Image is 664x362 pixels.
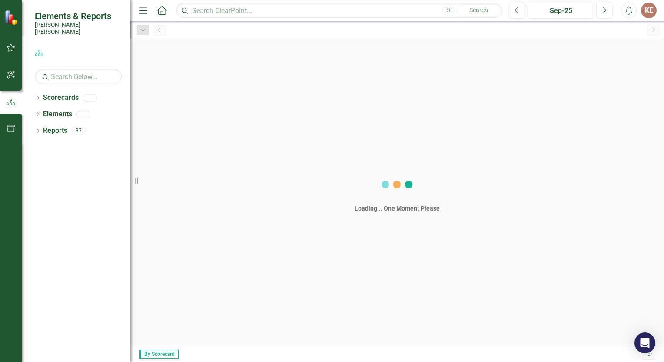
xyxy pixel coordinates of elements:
[176,3,502,18] input: Search ClearPoint...
[531,6,591,16] div: Sep-25
[35,11,122,21] span: Elements & Reports
[469,7,488,13] span: Search
[355,204,440,213] div: Loading... One Moment Please
[43,93,79,103] a: Scorecards
[641,3,657,18] button: KE
[72,127,86,135] div: 33
[43,126,67,136] a: Reports
[634,332,655,353] div: Open Intercom Messenger
[43,109,72,119] a: Elements
[4,10,20,25] img: ClearPoint Strategy
[139,350,179,359] span: By Scorecard
[35,21,122,36] small: [PERSON_NAME] [PERSON_NAME]
[457,4,500,16] button: Search
[528,3,594,18] button: Sep-25
[35,69,122,84] input: Search Below...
